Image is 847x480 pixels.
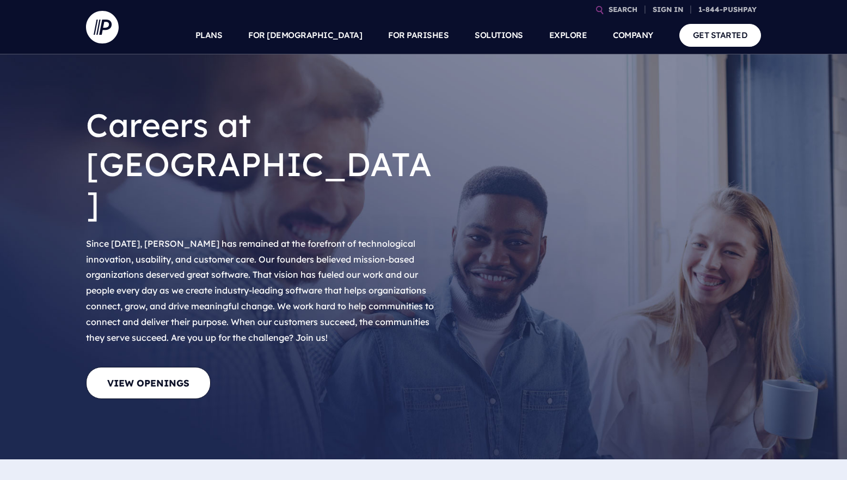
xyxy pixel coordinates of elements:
a: FOR [DEMOGRAPHIC_DATA] [248,16,362,54]
a: SOLUTIONS [475,16,523,54]
h1: Careers at [GEOGRAPHIC_DATA] [86,97,440,232]
a: View Openings [86,367,211,399]
a: GET STARTED [679,24,762,46]
a: EXPLORE [549,16,587,54]
span: Since [DATE], [PERSON_NAME] has remained at the forefront of technological innovation, usability,... [86,238,434,343]
a: PLANS [195,16,223,54]
a: FOR PARISHES [388,16,449,54]
a: COMPANY [613,16,653,54]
